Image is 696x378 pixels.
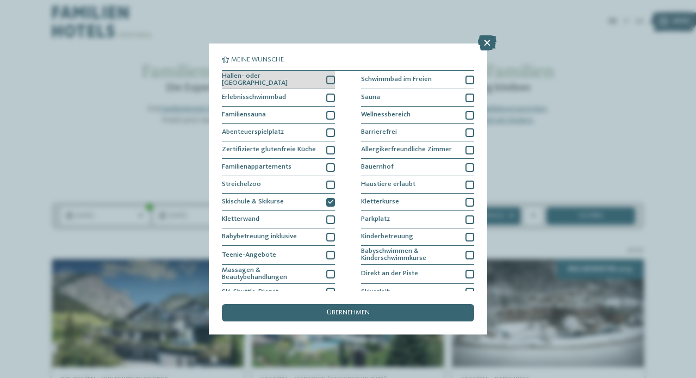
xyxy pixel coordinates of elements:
[222,233,297,240] span: Babybetreuung inklusive
[222,94,286,101] span: Erlebnisschwimmbad
[222,181,261,188] span: Streichelzoo
[222,164,291,171] span: Familienappartements
[361,270,418,277] span: Direkt an der Piste
[361,94,380,101] span: Sauna
[222,199,284,206] span: Skischule & Skikurse
[222,73,320,87] span: Hallen- oder [GEOGRAPHIC_DATA]
[361,289,390,296] span: Skiverleih
[222,146,316,153] span: Zertifizierte glutenfreie Küche
[222,267,320,281] span: Massagen & Beautybehandlungen
[222,289,278,296] span: Ski-Shuttle-Dienst
[231,57,284,64] span: Meine Wünsche
[361,129,397,136] span: Barrierefrei
[361,76,432,83] span: Schwimmbad im Freien
[361,146,452,153] span: Allergikerfreundliche Zimmer
[361,216,390,223] span: Parkplatz
[222,252,276,259] span: Teenie-Angebote
[222,216,259,223] span: Kletterwand
[361,233,413,240] span: Kinderbetreuung
[361,164,394,171] span: Bauernhof
[222,111,266,119] span: Familiensauna
[361,248,459,262] span: Babyschwimmen & Kinderschwimmkurse
[361,111,411,119] span: Wellnessbereich
[361,181,415,188] span: Haustiere erlaubt
[222,129,284,136] span: Abenteuerspielplatz
[327,309,370,317] span: übernehmen
[361,199,399,206] span: Kletterkurse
